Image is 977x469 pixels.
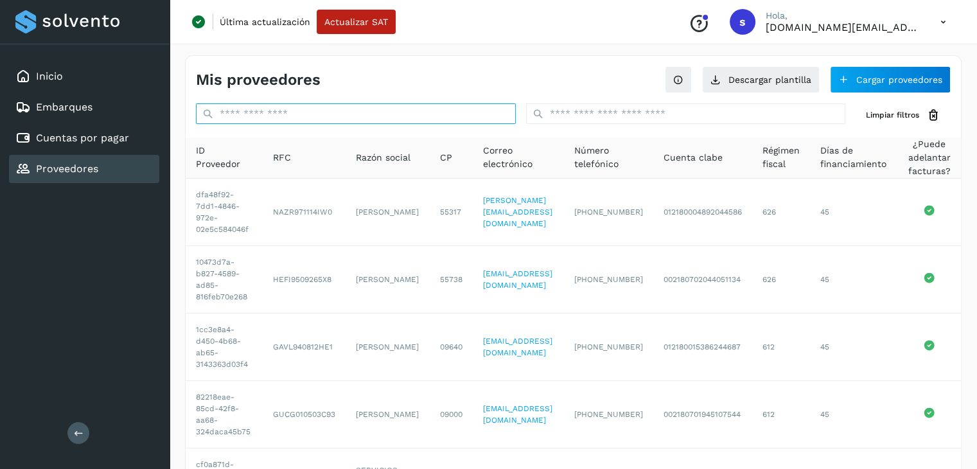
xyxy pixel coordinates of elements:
[856,103,951,127] button: Limpiar filtros
[653,314,752,381] td: 012180015386244687
[196,71,321,89] h4: Mis proveedores
[574,342,643,351] span: [PHONE_NUMBER]
[196,144,252,171] span: ID Proveedor
[483,196,552,228] a: [PERSON_NAME][EMAIL_ADDRESS][DOMAIN_NAME]
[263,246,346,314] td: HEFI9509265X8
[752,179,810,246] td: 626
[346,246,430,314] td: [PERSON_NAME]
[766,21,920,33] p: solvento.sl@segmail.co
[220,16,310,28] p: Última actualización
[810,246,897,314] td: 45
[752,381,810,448] td: 612
[483,337,552,357] a: [EMAIL_ADDRESS][DOMAIN_NAME]
[574,410,643,419] span: [PHONE_NUMBER]
[830,66,951,93] button: Cargar proveedores
[263,381,346,448] td: GUCG010503C93
[273,151,291,164] span: RFC
[9,155,159,183] div: Proveedores
[430,381,473,448] td: 09000
[346,179,430,246] td: [PERSON_NAME]
[9,62,159,91] div: Inicio
[317,10,396,34] button: Actualizar SAT
[574,208,643,217] span: [PHONE_NUMBER]
[483,404,552,425] a: [EMAIL_ADDRESS][DOMAIN_NAME]
[574,275,643,284] span: [PHONE_NUMBER]
[9,93,159,121] div: Embarques
[483,269,552,290] a: [EMAIL_ADDRESS][DOMAIN_NAME]
[810,381,897,448] td: 45
[440,151,452,164] span: CP
[908,137,951,178] span: ¿Puede adelantar facturas?
[574,144,643,171] span: Número telefónico
[186,246,263,314] td: 10473d7a-b827-4589-ad85-816feb70e268
[653,381,752,448] td: 002180701945107544
[810,314,897,381] td: 45
[702,66,820,93] button: Descargar plantilla
[653,246,752,314] td: 002180702044051134
[324,17,388,26] span: Actualizar SAT
[356,151,410,164] span: Razón social
[430,314,473,381] td: 09640
[346,381,430,448] td: [PERSON_NAME]
[263,314,346,381] td: GAVL940812HE1
[766,10,920,21] p: Hola,
[36,132,129,144] a: Cuentas por pagar
[9,124,159,152] div: Cuentas por pagar
[263,179,346,246] td: NAZR971114IW0
[430,246,473,314] td: 55738
[36,70,63,82] a: Inicio
[866,109,919,121] span: Limpiar filtros
[186,314,263,381] td: 1cc3e8a4-d450-4b68-ab65-3143363d03f4
[186,381,263,448] td: 82218eae-85cd-42f8-aa68-324daca45b75
[186,179,263,246] td: dfa48f92-7dd1-4846-972e-02e5c584046f
[810,179,897,246] td: 45
[483,144,554,171] span: Correo electrónico
[752,314,810,381] td: 612
[36,101,92,113] a: Embarques
[752,246,810,314] td: 626
[762,144,800,171] span: Régimen fiscal
[664,151,723,164] span: Cuenta clabe
[430,179,473,246] td: 55317
[36,163,98,175] a: Proveedores
[346,314,430,381] td: [PERSON_NAME]
[653,179,752,246] td: 012180004892044586
[820,144,887,171] span: Días de financiamiento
